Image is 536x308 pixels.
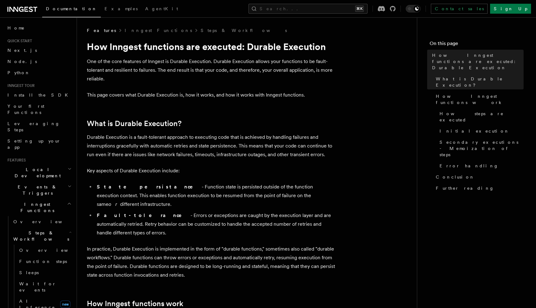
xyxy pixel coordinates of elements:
[433,91,524,108] a: How Inngest functions work
[440,163,498,169] span: Error handling
[437,160,524,171] a: Error handling
[101,2,141,17] a: Examples
[7,59,37,64] span: Node.js
[7,104,44,115] span: Your first Functions
[436,93,524,106] span: How Inngest functions work
[436,76,524,88] span: What is Durable Execution?
[7,121,60,132] span: Leveraging Steps
[7,48,37,53] span: Next.js
[7,138,61,150] span: Setting up your app
[17,256,73,267] a: Function steps
[406,5,421,12] button: Toggle dark mode
[11,230,69,242] span: Steps & Workflows
[97,184,202,190] strong: State persistance
[19,248,83,253] span: Overview
[42,2,101,17] a: Documentation
[141,2,182,17] a: AgentKit
[11,216,73,227] a: Overview
[46,6,97,11] span: Documentation
[432,52,524,71] span: How Inngest functions are executed: Durable Execution
[145,6,178,11] span: AgentKit
[430,50,524,73] a: How Inngest functions are executed: Durable Execution
[11,227,73,245] button: Steps & Workflows
[5,45,73,56] a: Next.js
[201,27,287,34] a: Steps & Workflows
[125,27,192,34] a: Inngest Functions
[5,164,73,181] button: Local Development
[87,166,335,175] p: Key aspects of Durable Execution include:
[5,181,73,199] button: Events & Triggers
[5,184,68,196] span: Events & Triggers
[5,83,35,88] span: Inngest tour
[440,128,509,134] span: Initial execution
[430,40,524,50] h4: On this page
[440,111,524,123] span: How steps are executed
[490,4,531,14] a: Sign Up
[5,22,73,34] a: Home
[13,219,77,224] span: Overview
[5,67,73,78] a: Python
[5,56,73,67] a: Node.js
[5,38,32,43] span: Quick start
[5,118,73,135] a: Leveraging Steps
[5,101,73,118] a: Your first Functions
[105,6,138,11] span: Examples
[436,185,494,191] span: Further reading
[60,301,70,308] span: new
[5,89,73,101] a: Install the SDK
[17,278,73,296] a: Wait for events
[87,41,335,52] h1: How Inngest functions are executed: Durable Execution
[17,245,73,256] a: Overview
[87,133,335,159] p: Durable Execution is a fault-tolerant approach to executing code that is achieved by handling fai...
[355,6,364,12] kbd: ⌘K
[7,93,72,97] span: Install the SDK
[433,183,524,194] a: Further reading
[440,139,524,158] span: Secondary executions - Memoization of steps
[87,299,183,308] a: How Inngest functions work
[97,212,190,218] strong: Fault-tolerance
[95,211,335,237] li: - Errors or exceptions are caught by the execution layer and are automatically retried. Retry beh...
[436,174,475,180] span: Conclusion
[19,259,67,264] span: Function steps
[95,183,335,209] li: - Function state is persisted outside of the function execution context. This enables function ex...
[5,135,73,153] a: Setting up your app
[437,108,524,125] a: How steps are executed
[5,166,68,179] span: Local Development
[19,281,56,292] span: Wait for events
[17,267,73,278] a: Sleeps
[433,171,524,183] a: Conclusion
[109,201,120,207] em: or
[87,119,181,128] a: What is Durable Execution?
[87,91,335,99] p: This page covers what Durable Execution is, how it works, and how it works with Inngest functions.
[5,158,26,163] span: Features
[87,245,335,279] p: In practice, Durable Execution is implemented in the form of "durable functions," sometimes also ...
[19,270,39,275] span: Sleeps
[87,27,116,34] span: Features
[5,199,73,216] button: Inngest Functions
[437,137,524,160] a: Secondary executions - Memoization of steps
[7,70,30,75] span: Python
[431,4,488,14] a: Contact sales
[437,125,524,137] a: Initial execution
[248,4,368,14] button: Search...⌘K
[7,25,25,31] span: Home
[433,73,524,91] a: What is Durable Execution?
[5,201,67,214] span: Inngest Functions
[87,57,335,83] p: One of the core features of Inngest is Durable Execution. Durable Execution allows your functions...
